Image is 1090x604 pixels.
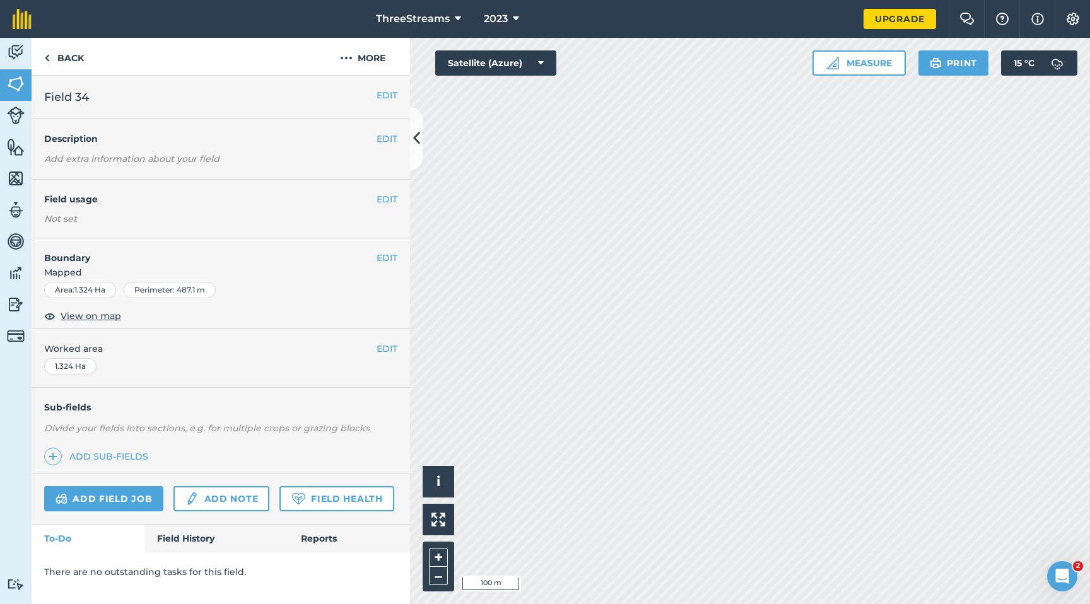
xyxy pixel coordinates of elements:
a: Back [32,38,97,75]
h4: Sub-fields [32,400,410,414]
button: EDIT [377,342,397,356]
img: svg+xml;base64,PD94bWwgdmVyc2lvbj0iMS4wIiBlbmNvZGluZz0idXRmLTgiPz4KPCEtLSBHZW5lcmF0b3I6IEFkb2JlIE... [7,295,25,314]
a: To-Do [32,525,144,552]
div: Area : 1.324 Ha [44,282,116,298]
a: Add sub-fields [44,448,153,465]
button: 15 °C [1001,50,1077,76]
button: Measure [812,50,906,76]
span: 15 ° C [1014,50,1034,76]
img: Four arrows, one pointing top left, one top right, one bottom right and the last bottom left [431,513,445,526]
img: svg+xml;base64,PD94bWwgdmVyc2lvbj0iMS4wIiBlbmNvZGluZz0idXRmLTgiPz4KPCEtLSBHZW5lcmF0b3I6IEFkb2JlIE... [7,327,25,345]
img: svg+xml;base64,PD94bWwgdmVyc2lvbj0iMS4wIiBlbmNvZGluZz0idXRmLTgiPz4KPCEtLSBHZW5lcmF0b3I6IEFkb2JlIE... [56,491,67,506]
iframe: Intercom live chat [1047,561,1077,591]
img: svg+xml;base64,PD94bWwgdmVyc2lvbj0iMS4wIiBlbmNvZGluZz0idXRmLTgiPz4KPCEtLSBHZW5lcmF0b3I6IEFkb2JlIE... [7,43,25,62]
span: Field 34 [44,88,89,106]
span: Worked area [44,342,397,356]
img: Ruler icon [826,57,839,69]
button: – [429,567,448,585]
img: svg+xml;base64,PD94bWwgdmVyc2lvbj0iMS4wIiBlbmNvZGluZz0idXRmLTgiPz4KPCEtLSBHZW5lcmF0b3I6IEFkb2JlIE... [7,200,25,219]
em: Add extra information about your field [44,153,220,165]
button: EDIT [377,132,397,146]
img: fieldmargin Logo [13,9,32,29]
img: svg+xml;base64,PHN2ZyB4bWxucz0iaHR0cDovL3d3dy53My5vcmcvMjAwMC9zdmciIHdpZHRoPSI5IiBoZWlnaHQ9IjI0Ii... [44,50,50,66]
img: svg+xml;base64,PD94bWwgdmVyc2lvbj0iMS4wIiBlbmNvZGluZz0idXRmLTgiPz4KPCEtLSBHZW5lcmF0b3I6IEFkb2JlIE... [7,578,25,590]
img: svg+xml;base64,PHN2ZyB4bWxucz0iaHR0cDovL3d3dy53My5vcmcvMjAwMC9zdmciIHdpZHRoPSIyMCIgaGVpZ2h0PSIyNC... [340,50,353,66]
button: + [429,548,448,567]
img: svg+xml;base64,PHN2ZyB4bWxucz0iaHR0cDovL3d3dy53My5vcmcvMjAwMC9zdmciIHdpZHRoPSIxOSIgaGVpZ2h0PSIyNC... [930,55,942,71]
img: svg+xml;base64,PHN2ZyB4bWxucz0iaHR0cDovL3d3dy53My5vcmcvMjAwMC9zdmciIHdpZHRoPSIxNyIgaGVpZ2h0PSIxNy... [1031,11,1044,26]
span: Mapped [32,265,410,279]
a: Add note [173,486,269,511]
a: Reports [288,525,410,552]
img: svg+xml;base64,PHN2ZyB4bWxucz0iaHR0cDovL3d3dy53My5vcmcvMjAwMC9zdmciIHdpZHRoPSIxNCIgaGVpZ2h0PSIyNC... [49,449,57,464]
img: svg+xml;base64,PHN2ZyB4bWxucz0iaHR0cDovL3d3dy53My5vcmcvMjAwMC9zdmciIHdpZHRoPSI1NiIgaGVpZ2h0PSI2MC... [7,137,25,156]
img: A cog icon [1065,13,1081,25]
button: EDIT [377,192,397,206]
a: Upgrade [864,9,936,29]
img: svg+xml;base64,PD94bWwgdmVyc2lvbj0iMS4wIiBlbmNvZGluZz0idXRmLTgiPz4KPCEtLSBHZW5lcmF0b3I6IEFkb2JlIE... [7,264,25,282]
img: svg+xml;base64,PHN2ZyB4bWxucz0iaHR0cDovL3d3dy53My5vcmcvMjAwMC9zdmciIHdpZHRoPSIxOCIgaGVpZ2h0PSIyNC... [44,308,56,323]
button: More [315,38,410,75]
h4: Boundary [32,238,377,265]
span: View on map [61,309,121,323]
em: Divide your fields into sections, e.g. for multiple crops or grazing blocks [44,422,370,434]
span: 2 [1073,561,1083,571]
span: 2023 [484,11,508,26]
a: Field History [144,525,288,552]
img: A question mark icon [995,13,1010,25]
a: Field Health [279,486,394,511]
img: svg+xml;base64,PD94bWwgdmVyc2lvbj0iMS4wIiBlbmNvZGluZz0idXRmLTgiPz4KPCEtLSBHZW5lcmF0b3I6IEFkb2JlIE... [7,232,25,251]
button: EDIT [377,251,397,265]
p: There are no outstanding tasks for this field. [44,565,397,579]
a: Add field job [44,486,163,511]
button: i [423,466,454,497]
img: svg+xml;base64,PHN2ZyB4bWxucz0iaHR0cDovL3d3dy53My5vcmcvMjAwMC9zdmciIHdpZHRoPSI1NiIgaGVpZ2h0PSI2MC... [7,169,25,188]
h4: Description [44,132,397,146]
img: svg+xml;base64,PD94bWwgdmVyc2lvbj0iMS4wIiBlbmNvZGluZz0idXRmLTgiPz4KPCEtLSBHZW5lcmF0b3I6IEFkb2JlIE... [1045,50,1070,76]
span: ThreeStreams [376,11,450,26]
div: Not set [44,212,397,225]
img: Two speech bubbles overlapping with the left bubble in the forefront [959,13,975,25]
div: Perimeter : 487.1 m [124,282,216,298]
button: View on map [44,308,121,323]
div: 1.324 Ha [44,358,97,375]
button: EDIT [377,88,397,102]
img: svg+xml;base64,PD94bWwgdmVyc2lvbj0iMS4wIiBlbmNvZGluZz0idXRmLTgiPz4KPCEtLSBHZW5lcmF0b3I6IEFkb2JlIE... [185,491,199,506]
h4: Field usage [44,192,377,206]
span: i [437,473,440,489]
button: Satellite (Azure) [435,50,556,76]
img: svg+xml;base64,PD94bWwgdmVyc2lvbj0iMS4wIiBlbmNvZGluZz0idXRmLTgiPz4KPCEtLSBHZW5lcmF0b3I6IEFkb2JlIE... [7,107,25,124]
button: Print [918,50,989,76]
img: svg+xml;base64,PHN2ZyB4bWxucz0iaHR0cDovL3d3dy53My5vcmcvMjAwMC9zdmciIHdpZHRoPSI1NiIgaGVpZ2h0PSI2MC... [7,74,25,93]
